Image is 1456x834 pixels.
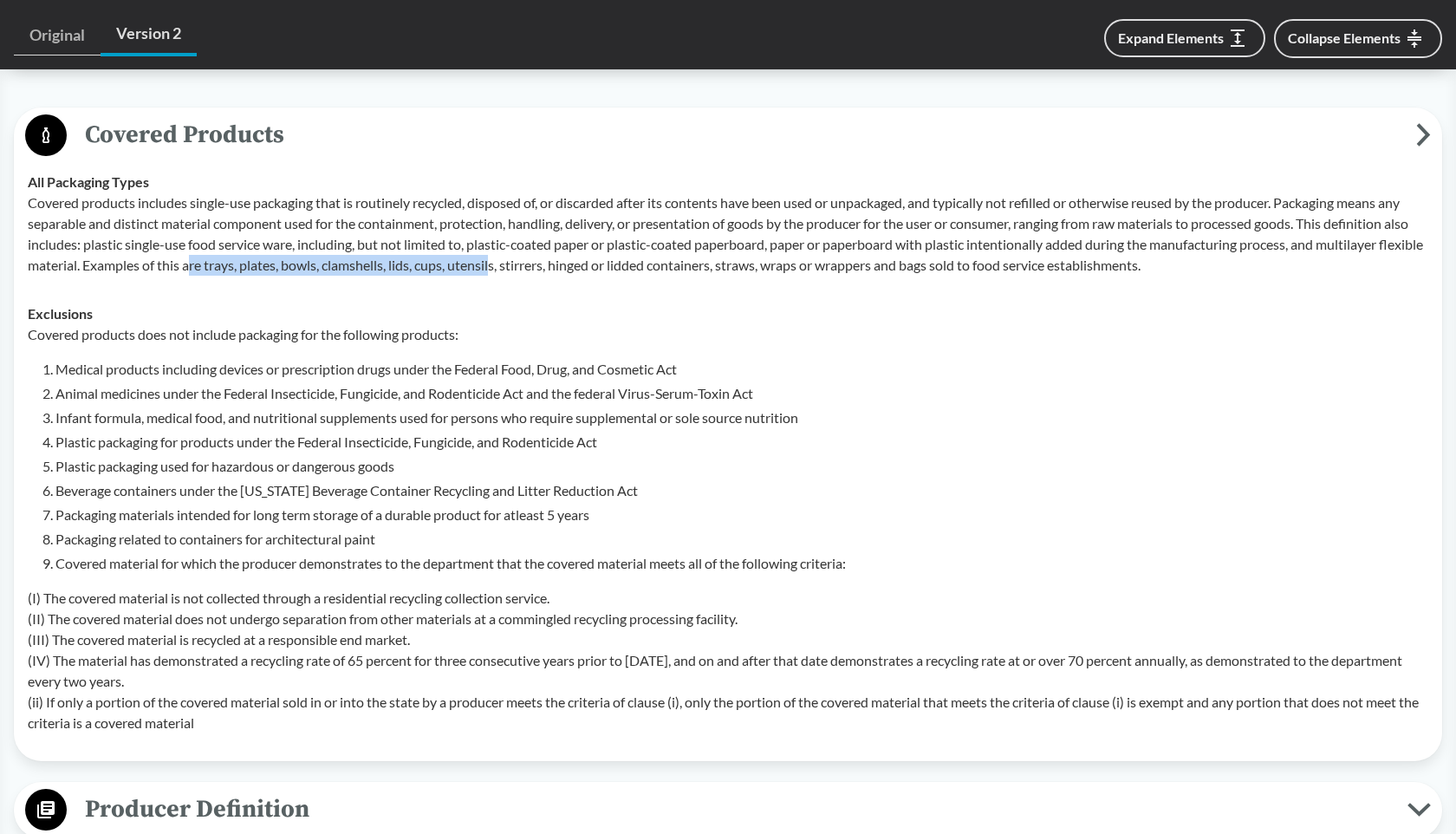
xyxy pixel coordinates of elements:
p: Covered products includes single-use packaging that is routinely recycled, disposed of, or discar... [28,192,1428,276]
li: Covered material for which the producer demonstrates to the department that the covered material ... [55,553,1428,574]
button: Covered Products [20,114,1436,158]
button: Producer Definition [20,788,1436,832]
strong: All Packaging Types [28,173,149,190]
strong: Exclusions [28,305,93,322]
li: Plastic packaging used for hazardous or dangerous goods [55,456,1428,477]
li: Infant formula, medical food, and nutritional supplements used for persons who require supplement... [55,407,1428,428]
a: Original [14,16,101,55]
button: Expand Elements [1104,19,1265,57]
li: Packaging related to containers for architectural paint [55,529,1428,550]
li: Packaging materials intended for long term storage of a durable product for atleast 5 years [55,505,1428,525]
li: Beverage containers under the [US_STATE] Beverage Container Recycling and Litter Reduction Act [55,480,1428,501]
p: (I) The covered material is not collected through a residential recycling collection service. (II... [28,588,1428,733]
li: Medical products including devices or prescription drugs under the Federal Food, Drug, and Cosmet... [55,359,1428,380]
a: Version 2 [101,14,197,56]
span: Producer Definition [67,790,1407,829]
li: Plastic packaging for products under the Federal Insecticide, Fungicide, and Rodenticide Act [55,432,1428,453]
p: Covered products does not include packaging for the following products: [28,324,1428,345]
li: Animal medicines under the Federal Insecticide, Fungicide, and Rodenticide Act and the federal Vi... [55,383,1428,404]
button: Collapse Elements [1274,19,1442,58]
span: Covered Products [67,115,1416,154]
